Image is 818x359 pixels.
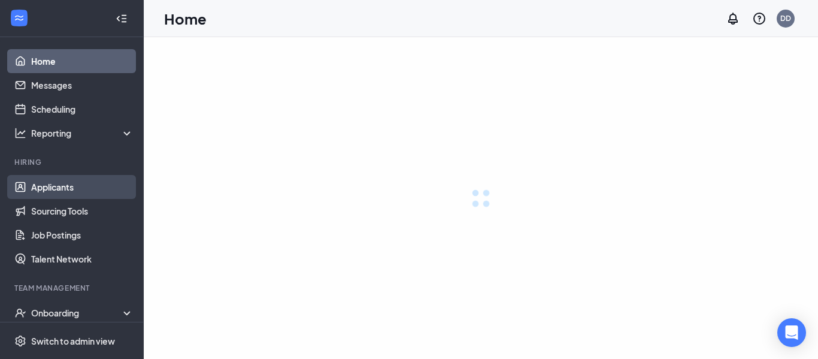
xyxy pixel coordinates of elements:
svg: Collapse [116,13,128,25]
a: Applicants [31,175,134,199]
a: Sourcing Tools [31,199,134,223]
svg: QuestionInfo [752,11,767,26]
a: Home [31,49,134,73]
a: Talent Network [31,247,134,271]
div: Switch to admin view [31,335,115,347]
div: Hiring [14,157,131,167]
a: Scheduling [31,97,134,121]
svg: Settings [14,335,26,347]
div: DD [780,13,791,23]
div: Team Management [14,283,131,293]
div: Reporting [31,127,134,139]
svg: Notifications [726,11,740,26]
svg: UserCheck [14,307,26,319]
div: Open Intercom Messenger [777,318,806,347]
svg: WorkstreamLogo [13,12,25,24]
a: Job Postings [31,223,134,247]
a: Messages [31,73,134,97]
div: Onboarding [31,307,134,319]
h1: Home [164,8,207,29]
svg: Analysis [14,127,26,139]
